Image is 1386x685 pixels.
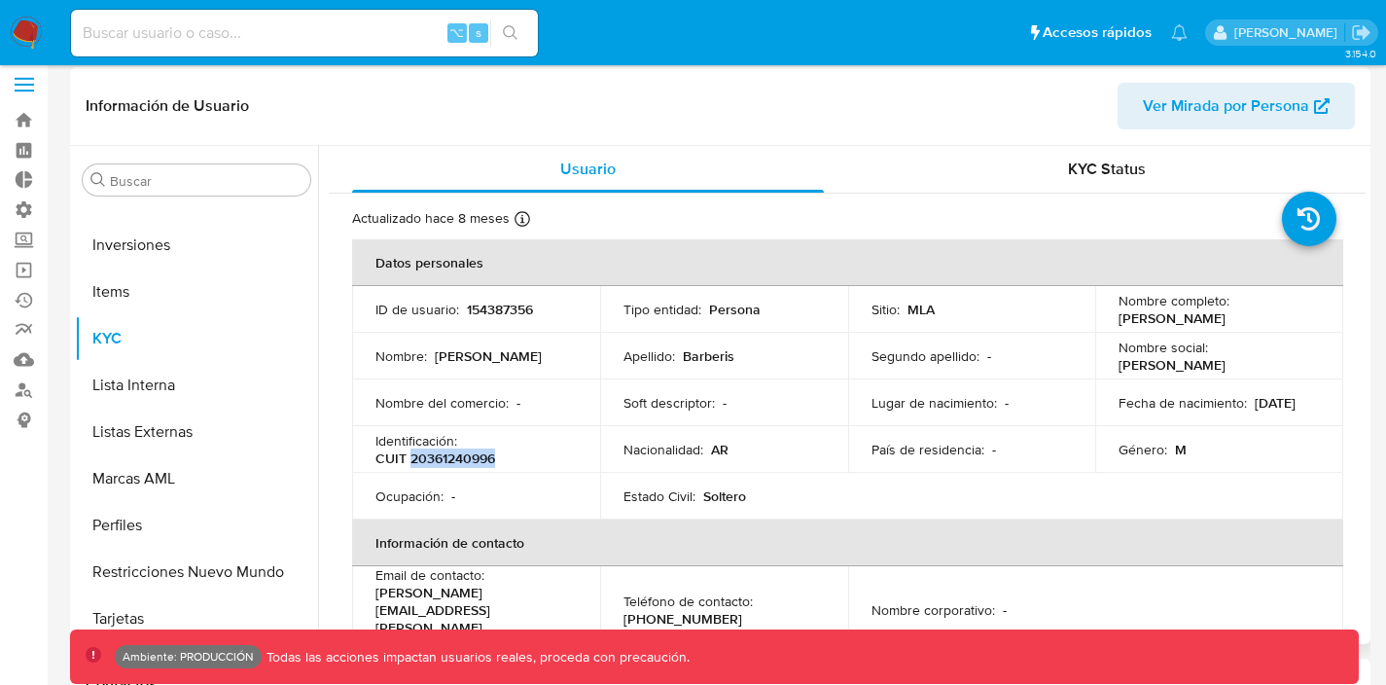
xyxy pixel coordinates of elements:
[1068,158,1146,180] span: KYC Status
[123,653,254,661] p: Ambiente: PRODUCCIÓN
[375,347,427,365] p: Nombre :
[90,172,106,188] button: Buscar
[449,23,464,42] span: ⌥
[1234,23,1344,42] p: franco.barberis@mercadolibre.com
[871,441,984,458] p: País de residencia :
[375,394,509,412] p: Nombre del comercio :
[352,209,510,228] p: Actualizado hace 8 meses
[871,394,997,412] p: Lugar de nacimiento :
[992,441,996,458] p: -
[352,239,1343,286] th: Datos personales
[1119,339,1208,356] p: Nombre social :
[375,584,569,654] p: [PERSON_NAME][EMAIL_ADDRESS][PERSON_NAME][DOMAIN_NAME]
[75,362,318,409] button: Lista Interna
[711,441,729,458] p: AR
[375,487,444,505] p: Ocupación :
[871,601,995,619] p: Nombre corporativo :
[75,315,318,362] button: KYC
[1119,309,1226,327] p: [PERSON_NAME]
[1003,601,1007,619] p: -
[683,347,734,365] p: Barberis
[71,20,538,46] input: Buscar usuario o caso...
[86,96,249,116] h1: Información de Usuario
[75,455,318,502] button: Marcas AML
[375,301,459,318] p: ID de usuario :
[262,648,690,667] p: Todas las acciones impactan usuarios reales, proceda con precaución.
[1119,292,1229,309] p: Nombre completo :
[871,347,979,365] p: Segundo apellido :
[623,487,695,505] p: Estado Civil :
[75,549,318,595] button: Restricciones Nuevo Mundo
[723,394,727,412] p: -
[987,347,991,365] p: -
[623,301,701,318] p: Tipo entidad :
[375,450,495,467] p: CUIT 20361240996
[490,19,530,47] button: search-icon
[1143,83,1309,129] span: Ver Mirada por Persona
[1118,83,1355,129] button: Ver Mirada por Persona
[516,394,520,412] p: -
[1171,24,1188,41] a: Notificaciones
[703,487,746,505] p: Soltero
[623,593,753,610] p: Teléfono de contacto :
[1119,441,1167,458] p: Género :
[75,222,318,269] button: Inversiones
[1119,394,1247,412] p: Fecha de nacimiento :
[623,441,703,458] p: Nacionalidad :
[375,432,457,450] p: Identificación :
[75,409,318,455] button: Listas Externas
[871,301,900,318] p: Sitio :
[623,610,742,628] p: [PHONE_NUMBER]
[1175,441,1187,458] p: M
[560,158,616,180] span: Usuario
[435,347,542,365] p: [PERSON_NAME]
[451,487,455,505] p: -
[75,502,318,549] button: Perfiles
[1351,22,1371,43] a: Salir
[75,269,318,315] button: Items
[1255,394,1296,412] p: [DATE]
[1119,356,1226,374] p: [PERSON_NAME]
[352,520,1343,566] th: Información de contacto
[623,394,715,412] p: Soft descriptor :
[1043,22,1152,43] span: Accesos rápidos
[75,595,318,642] button: Tarjetas
[375,566,484,584] p: Email de contacto :
[623,347,675,365] p: Apellido :
[1005,394,1009,412] p: -
[709,301,761,318] p: Persona
[110,172,302,190] input: Buscar
[907,301,935,318] p: MLA
[467,301,533,318] p: 154387356
[476,23,481,42] span: s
